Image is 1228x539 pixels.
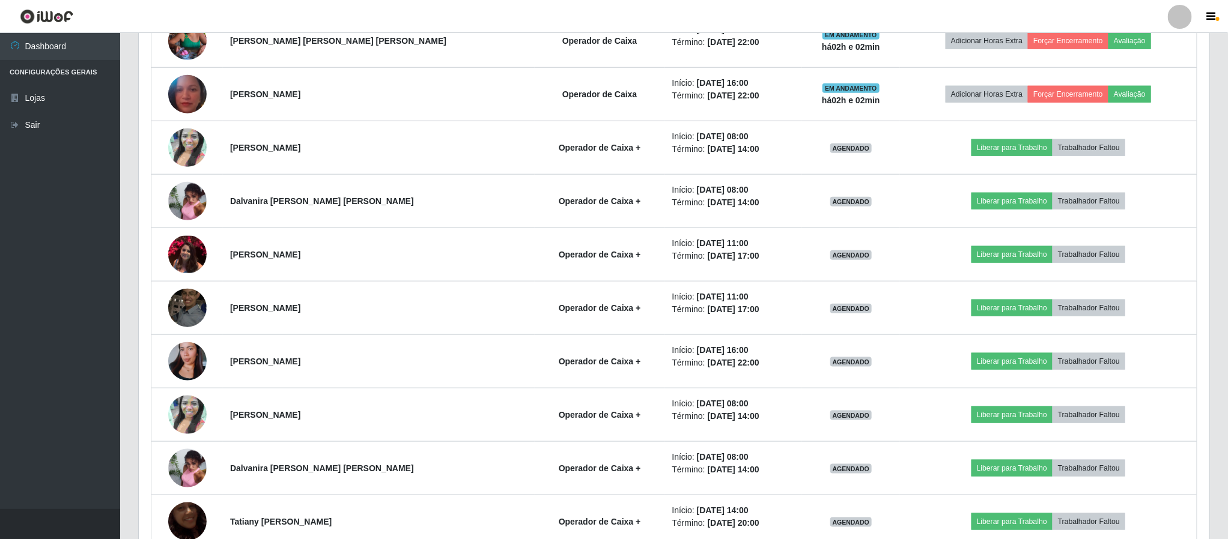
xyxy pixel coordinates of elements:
[559,463,641,473] strong: Operador de Caixa +
[559,517,641,526] strong: Operador de Caixa +
[830,411,872,420] span: AGENDADO
[708,197,759,207] time: [DATE] 14:00
[230,517,332,526] strong: Tatiany [PERSON_NAME]
[20,9,73,24] img: CoreUI Logo
[697,399,749,408] time: [DATE] 08:00
[971,193,1053,209] button: Liberar para Trabalho
[559,250,641,259] strong: Operador de Caixa +
[168,175,207,227] img: 1750773531322.jpeg
[971,353,1053,370] button: Liberar para Trabalho
[971,513,1053,530] button: Liberar para Trabalho
[672,451,795,463] li: Início:
[971,139,1053,156] button: Liberar para Trabalho
[971,460,1053,477] button: Liberar para Trabalho
[672,463,795,476] li: Término:
[830,304,872,313] span: AGENDADO
[559,410,641,420] strong: Operador de Caixa +
[1053,406,1125,423] button: Trabalhador Faltou
[230,357,300,366] strong: [PERSON_NAME]
[230,410,300,420] strong: [PERSON_NAME]
[1108,86,1151,103] button: Avaliação
[168,282,207,333] img: 1655477118165.jpeg
[672,504,795,517] li: Início:
[830,357,872,367] span: AGENDADO
[168,442,207,494] img: 1750773531322.jpeg
[559,196,641,206] strong: Operador de Caixa +
[672,130,795,143] li: Início:
[708,358,759,367] time: [DATE] 22:00
[697,238,749,248] time: [DATE] 11:00
[830,143,872,153] span: AGENDADO
[672,344,795,357] li: Início:
[822,42,880,52] strong: há 02 h e 02 min
[230,196,414,206] strong: Dalvanira [PERSON_NAME] [PERSON_NAME]
[559,357,641,366] strong: Operador de Caixa +
[708,411,759,421] time: [DATE] 14:00
[708,518,759,528] time: [DATE] 20:00
[230,143,300,152] strong: [PERSON_NAME]
[230,89,300,99] strong: [PERSON_NAME]
[1053,300,1125,316] button: Trabalhador Faltou
[822,83,880,93] span: EM ANDAMENTO
[672,357,795,369] li: Término:
[230,250,300,259] strong: [PERSON_NAME]
[672,77,795,89] li: Início:
[708,304,759,314] time: [DATE] 17:00
[1053,460,1125,477] button: Trabalhador Faltou
[562,36,637,46] strong: Operador de Caixa
[946,32,1028,49] button: Adicionar Horas Extra
[697,505,749,515] time: [DATE] 14:00
[830,464,872,474] span: AGENDADO
[971,406,1053,423] button: Liberar para Trabalho
[1053,513,1125,530] button: Trabalhador Faltou
[168,113,207,182] img: 1650687338616.jpeg
[672,237,795,250] li: Início:
[230,463,414,473] strong: Dalvanira [PERSON_NAME] [PERSON_NAME]
[946,86,1028,103] button: Adicionar Horas Extra
[672,303,795,316] li: Término:
[672,184,795,196] li: Início:
[1053,193,1125,209] button: Trabalhador Faltou
[697,345,749,355] time: [DATE] 16:00
[672,89,795,102] li: Término:
[1028,86,1108,103] button: Forçar Encerramento
[559,143,641,152] strong: Operador de Caixa +
[1053,353,1125,370] button: Trabalhador Faltou
[672,291,795,303] li: Início:
[1108,32,1151,49] button: Avaliação
[672,250,795,262] li: Término:
[708,37,759,47] time: [DATE] 22:00
[672,36,795,49] li: Término:
[230,303,300,313] strong: [PERSON_NAME]
[830,517,872,527] span: AGENDADO
[971,246,1053,263] button: Liberar para Trabalho
[1053,139,1125,156] button: Trabalhador Faltou
[168,327,207,396] img: 1743427622998.jpeg
[697,78,749,88] time: [DATE] 16:00
[672,397,795,410] li: Início:
[697,131,749,141] time: [DATE] 08:00
[1053,246,1125,263] button: Trabalhador Faltou
[559,303,641,313] strong: Operador de Caixa +
[697,185,749,194] time: [DATE] 08:00
[697,292,749,301] time: [DATE] 11:00
[672,196,795,209] li: Término:
[168,236,207,273] img: 1634512903714.jpeg
[168,381,207,449] img: 1650687338616.jpeg
[708,144,759,154] time: [DATE] 14:00
[708,91,759,100] time: [DATE] 22:00
[672,143,795,155] li: Término:
[971,300,1053,316] button: Liberar para Trabalho
[168,70,207,118] img: 1744290143147.jpeg
[697,452,749,462] time: [DATE] 08:00
[230,36,446,46] strong: [PERSON_NAME] [PERSON_NAME] [PERSON_NAME]
[562,89,637,99] strong: Operador de Caixa
[168,7,207,75] img: 1744399618911.jpeg
[822,95,880,105] strong: há 02 h e 02 min
[708,465,759,474] time: [DATE] 14:00
[822,30,880,40] span: EM ANDAMENTO
[1028,32,1108,49] button: Forçar Encerramento
[830,197,872,206] span: AGENDADO
[708,251,759,260] time: [DATE] 17:00
[672,517,795,529] li: Término:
